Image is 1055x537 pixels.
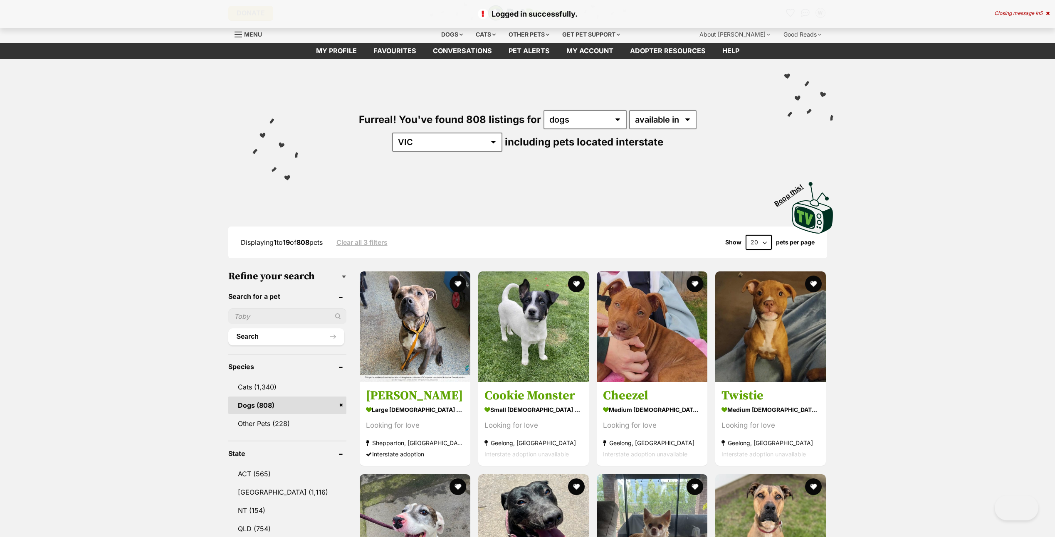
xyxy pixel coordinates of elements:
a: conversations [425,43,500,59]
a: Adopter resources [622,43,714,59]
button: favourite [687,478,703,495]
a: Dogs (808) [228,397,347,414]
span: Displaying to of pets [241,238,323,246]
div: About [PERSON_NAME] [694,26,776,43]
img: PetRescue TV logo [792,182,833,234]
span: Show [725,239,741,246]
span: Furreal! You've found 808 listings for [359,113,541,126]
div: Closing message in [994,10,1050,16]
a: Cats (1,340) [228,378,347,396]
h3: Refine your search [228,271,347,282]
span: Interstate adoption unavailable [721,451,806,458]
strong: large [DEMOGRAPHIC_DATA] Dog [366,404,464,416]
div: Other pets [503,26,555,43]
button: Search [228,328,345,345]
div: Good Reads [778,26,827,43]
strong: Shepparton, [GEOGRAPHIC_DATA] [366,438,464,449]
div: Looking for love [366,420,464,431]
button: favourite [687,276,703,292]
header: Species [228,363,347,370]
span: Boop this! [773,177,811,207]
button: favourite [568,276,585,292]
img: Twistie - Staffordshire Bull Terrier Dog [715,271,826,382]
button: favourite [568,478,585,495]
span: Interstate adoption unavailable [603,451,687,458]
h3: Cookie Monster [484,388,583,404]
a: ACT (565) [228,465,347,483]
strong: 1 [274,238,277,246]
a: Clear all 3 filters [336,239,388,246]
a: Menu [235,26,268,41]
a: Cheezel medium [DEMOGRAPHIC_DATA] Dog Looking for love Geelong, [GEOGRAPHIC_DATA] Interstate adop... [597,382,707,466]
button: favourite [805,276,822,292]
button: favourite [805,478,822,495]
iframe: Help Scout Beacon - Open [995,495,1038,520]
a: Twistie medium [DEMOGRAPHIC_DATA] Dog Looking for love Geelong, [GEOGRAPHIC_DATA] Interstate adop... [715,382,826,466]
div: Interstate adoption [366,449,464,460]
strong: Geelong, [GEOGRAPHIC_DATA] [603,438,701,449]
strong: medium [DEMOGRAPHIC_DATA] Dog [603,404,701,416]
span: 5 [1040,10,1043,16]
span: Menu [244,31,262,38]
img: Winston - American Staffordshire Terrier Dog [360,271,470,382]
h3: Cheezel [603,388,701,404]
a: My account [558,43,622,59]
div: Looking for love [603,420,701,431]
span: including pets located interstate [505,136,663,148]
img: Cookie Monster - Jack Russell Terrier x Australian Kelpie Dog [478,271,589,382]
div: Dogs [435,26,469,43]
strong: small [DEMOGRAPHIC_DATA] Dog [484,404,583,416]
strong: medium [DEMOGRAPHIC_DATA] Dog [721,404,820,416]
p: Logged in successfully. [8,8,1047,20]
div: Get pet support [556,26,626,43]
img: Cheezel - Staffordshire Bull Terrier Dog [597,271,707,382]
button: favourite [450,478,466,495]
a: [PERSON_NAME] large [DEMOGRAPHIC_DATA] Dog Looking for love Shepparton, [GEOGRAPHIC_DATA] Interst... [360,382,470,466]
input: Toby [228,308,347,324]
a: Pet alerts [500,43,558,59]
a: Help [714,43,748,59]
div: Looking for love [484,420,583,431]
a: Cookie Monster small [DEMOGRAPHIC_DATA] Dog Looking for love Geelong, [GEOGRAPHIC_DATA] Interstat... [478,382,589,466]
h3: [PERSON_NAME] [366,388,464,404]
a: Favourites [365,43,425,59]
strong: 19 [283,238,290,246]
div: Cats [470,26,502,43]
header: State [228,450,347,457]
a: [GEOGRAPHIC_DATA] (1,116) [228,483,347,501]
strong: Geelong, [GEOGRAPHIC_DATA] [484,438,583,449]
strong: Geelong, [GEOGRAPHIC_DATA] [721,438,820,449]
strong: 808 [296,238,309,246]
h3: Twistie [721,388,820,404]
label: pets per page [776,239,815,246]
a: Other Pets (228) [228,415,347,432]
header: Search for a pet [228,293,347,300]
button: favourite [450,276,466,292]
div: Looking for love [721,420,820,431]
a: Boop this! [792,175,833,235]
a: NT (154) [228,502,347,519]
span: Interstate adoption unavailable [484,451,569,458]
a: My profile [308,43,365,59]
